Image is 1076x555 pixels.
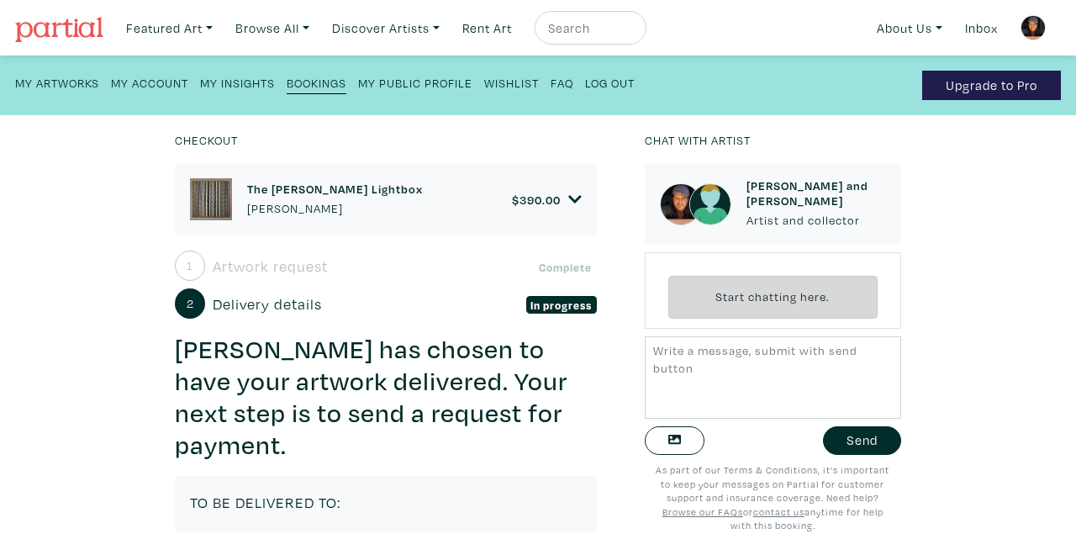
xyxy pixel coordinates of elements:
[689,183,731,225] img: avatar.png
[823,426,901,456] button: Send
[111,71,188,93] a: My Account
[484,75,539,91] small: Wishlist
[287,71,346,94] a: Bookings
[119,11,220,45] a: Featured Art
[551,71,573,93] a: FAQ
[358,75,472,91] small: My Public Profile
[175,334,596,461] h3: [PERSON_NAME] has chosen to have your artwork delivered. Your next step is to send a request for ...
[247,199,423,218] p: [PERSON_NAME]
[228,11,317,45] a: Browse All
[922,71,1061,100] a: Upgrade to Pro
[15,71,99,93] a: My Artworks
[526,296,597,313] span: In progress
[512,193,561,207] h6: $
[662,505,743,518] a: Browse our FAQs
[15,75,99,91] small: My Artworks
[200,75,275,91] small: My Insights
[247,182,423,218] a: The [PERSON_NAME] Lightbox [PERSON_NAME]
[190,178,232,220] img: phpThumb.php
[200,71,275,93] a: My Insights
[753,505,804,518] a: contact us
[484,71,539,93] a: Wishlist
[645,132,751,148] small: Chat with artist
[585,71,635,93] a: Log Out
[520,192,561,208] span: 390.00
[455,11,520,45] a: Rent Art
[324,11,447,45] a: Discover Artists
[213,293,322,315] span: Delivery details
[869,11,950,45] a: About Us
[175,132,238,148] small: Checkout
[546,18,630,39] input: Search
[746,211,886,230] p: Artist and collector
[668,276,878,319] div: Start chatting here.
[656,463,889,531] small: As part of our Terms & Conditions, it's important to keep your messages on Partial for customer s...
[512,192,582,207] a: $390.00
[660,183,702,225] img: phpThumb.php
[585,75,635,91] small: Log Out
[1021,15,1046,40] img: phpThumb.php
[746,178,886,208] h6: [PERSON_NAME] and [PERSON_NAME]
[358,71,472,93] a: My Public Profile
[535,258,597,275] span: Complete
[957,11,1005,45] a: Inbox
[187,260,193,272] small: 1
[187,298,194,309] small: 2
[111,75,188,91] small: My Account
[551,75,573,91] small: FAQ
[287,75,346,91] small: Bookings
[213,255,328,277] span: Artwork request
[247,182,423,196] h6: The [PERSON_NAME] Lightbox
